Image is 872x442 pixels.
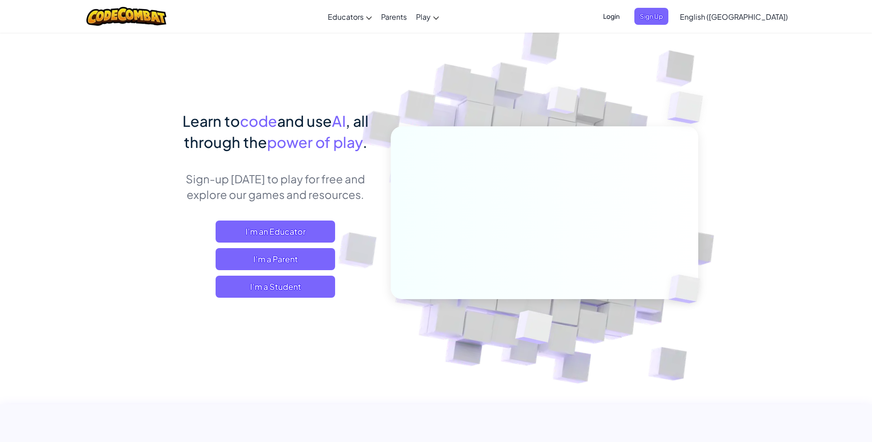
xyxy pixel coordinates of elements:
[267,133,363,151] span: power of play
[376,4,411,29] a: Parents
[363,133,367,151] span: .
[323,4,376,29] a: Educators
[411,4,444,29] a: Play
[277,112,332,130] span: and use
[216,221,335,243] a: I'm an Educator
[240,112,277,130] span: code
[216,248,335,270] a: I'm a Parent
[598,8,625,25] button: Login
[492,291,575,367] img: Overlap cubes
[182,112,240,130] span: Learn to
[653,255,722,323] img: Overlap cubes
[680,12,788,22] span: English ([GEOGRAPHIC_DATA])
[86,7,167,26] img: CodeCombat logo
[416,12,431,22] span: Play
[634,8,668,25] button: Sign Up
[675,4,792,29] a: English ([GEOGRAPHIC_DATA])
[174,171,377,202] p: Sign-up [DATE] to play for free and explore our games and resources.
[216,276,335,298] button: I'm a Student
[530,68,596,137] img: Overlap cubes
[649,69,729,147] img: Overlap cubes
[332,112,346,130] span: AI
[328,12,364,22] span: Educators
